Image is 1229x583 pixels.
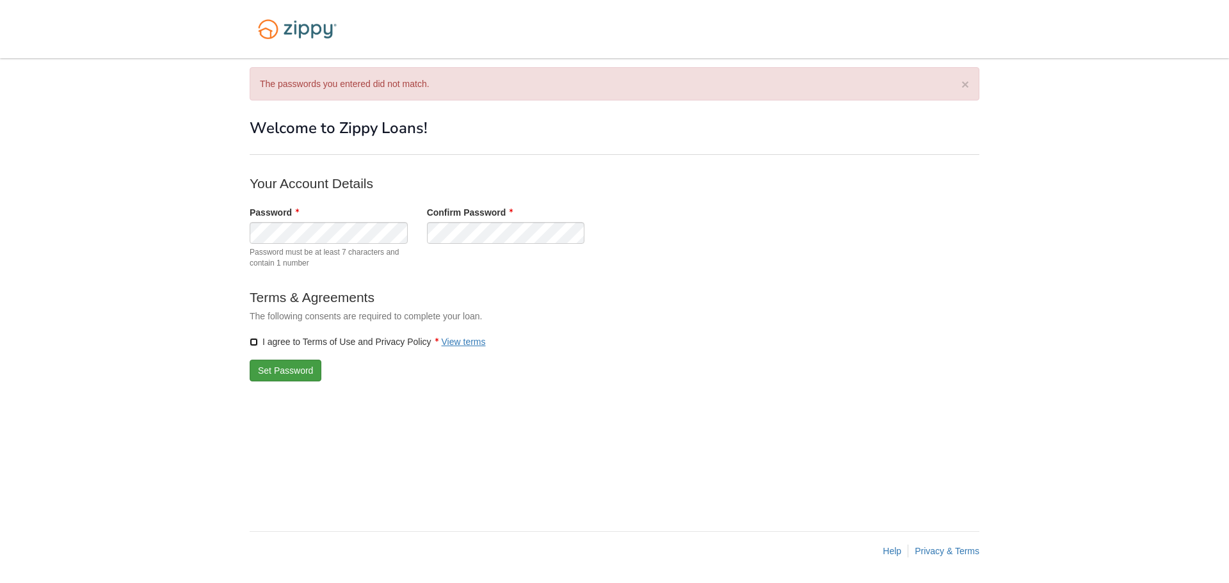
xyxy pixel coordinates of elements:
[250,67,979,100] div: The passwords you entered did not match.
[961,77,969,91] button: ×
[250,360,321,381] button: Set Password
[250,310,762,323] p: The following consents are required to complete your loan.
[883,546,901,556] a: Help
[250,335,486,348] label: I agree to Terms of Use and Privacy Policy
[250,174,762,193] p: Your Account Details
[250,206,299,219] label: Password
[427,222,585,244] input: Verify Password
[915,546,979,556] a: Privacy & Terms
[427,206,513,219] label: Confirm Password
[442,337,486,347] a: View terms
[250,247,408,269] span: Password must be at least 7 characters and contain 1 number
[250,288,762,307] p: Terms & Agreements
[250,13,345,45] img: Logo
[250,338,258,346] input: I agree to Terms of Use and Privacy PolicyView terms
[250,120,979,136] h1: Welcome to Zippy Loans!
